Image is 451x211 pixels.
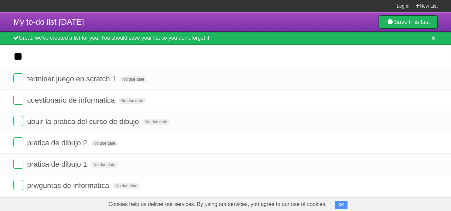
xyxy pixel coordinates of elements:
span: cuestionario de informatica [27,96,117,104]
span: No due date [120,76,147,82]
label: Done [13,95,23,105]
span: ubuir la pratica del curso de dibujo [27,117,141,126]
span: No due date [91,140,118,146]
span: pratica de dibujo 1 [27,160,89,168]
label: Done [13,116,23,126]
span: pratica de dibujo 2 [27,139,89,147]
span: My to-do list [DATE] [13,17,84,26]
span: No due date [91,162,118,168]
b: This List [408,19,430,25]
a: SaveThis List [379,15,438,29]
label: Done [13,73,23,83]
label: Done [13,180,23,190]
label: Done [13,137,23,147]
span: prwguntas de informatica [27,181,111,190]
span: No due date [119,98,146,104]
button: OK [335,201,348,209]
span: No due date [113,183,140,189]
span: Cookies help us deliver our services. By using our services, you agree to our use of cookies. [102,198,333,211]
span: terminar juego en scratch 1 [27,75,118,83]
span: No due date [143,119,170,125]
label: Done [13,159,23,169]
